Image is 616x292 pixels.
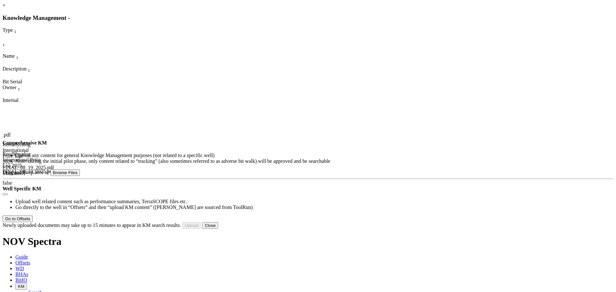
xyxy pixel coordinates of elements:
[3,170,44,175] span: Drag and Drop here
[45,170,49,175] span: or
[3,3,5,8] a: ×
[3,97,19,103] span: Internal Only
[3,236,613,247] h1: NOV Spectra
[3,66,41,73] div: Description Sort None
[3,180,25,186] div: false
[3,42,5,47] sub: 1
[3,215,33,222] button: Go to Offsets
[3,66,41,79] div: Sort None
[3,60,32,66] div: Column Menu
[3,85,38,97] div: Sort None
[3,92,38,97] div: Column Menu
[3,73,41,79] div: Column Menu
[3,66,27,71] span: Description
[28,68,30,73] sub: 1
[3,47,19,53] div: Column Menu
[3,27,35,40] div: Sort None
[18,85,20,90] span: Sort None
[15,260,30,265] span: Offsets
[3,140,613,146] h4: Comprehensive KM
[3,132,19,138] div: .pdf
[3,40,19,53] div: Sort None
[16,53,18,59] span: Sort None
[3,85,38,92] div: Owner Sort None
[3,40,19,47] div: Sort None
[15,199,613,204] li: Upload well related content such as performance summaries, TerraSCOPE files etc.
[3,53,32,60] div: Name Sort None
[15,271,28,277] span: BHAs
[18,87,20,91] sub: 1
[15,266,24,271] span: WD
[14,29,16,34] sub: 1
[3,14,70,21] span: Knowledge Management -
[3,85,17,90] span: Owner
[3,53,15,59] span: Name
[3,27,35,34] div: Type Sort None
[15,254,28,260] span: Guide
[28,66,30,71] span: Sort None
[3,186,613,192] h4: Well Specific KM
[18,284,24,289] span: KM
[3,35,35,40] div: Column Menu
[182,222,201,229] button: Upload
[3,151,41,174] div: ReedHycalog International Price List 2025 FINAL_08_19_2025.pdf
[50,169,80,176] button: Browse Files
[15,204,613,210] li: Go directly to the well in “Offsets” and then “upload KM content” ([PERSON_NAME] are sourced from...
[202,222,218,229] button: Close
[3,222,181,228] span: Newly uploaded documents may take up to 15 minutes to appear in KM search results.
[3,53,32,66] div: Sort None
[3,27,13,33] span: Type
[14,27,16,33] span: Sort None
[15,158,613,164] li: Note: during the initial pilot phase, only content related to “tracking” (also sometimes referred...
[3,79,22,84] span: Bit Serial
[15,153,613,158] li: Upload any content for general Knowledge Management purposes (not related to a specific well)
[16,55,18,60] sub: 1
[15,277,27,283] span: BitIQ
[3,40,5,46] span: Sort None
